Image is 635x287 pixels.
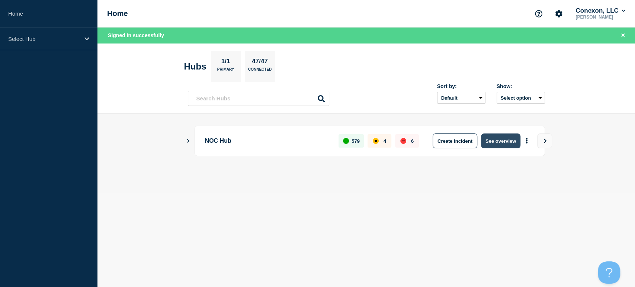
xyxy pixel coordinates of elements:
[531,6,546,22] button: Support
[184,61,206,72] h2: Hubs
[437,92,485,104] select: Sort by
[551,6,567,22] button: Account settings
[574,7,627,14] button: Conexon, LLC
[522,134,532,148] button: More actions
[437,83,485,89] div: Sort by:
[217,67,234,75] p: Primary
[497,92,545,104] button: Select option
[497,83,545,89] div: Show:
[205,133,330,148] p: NOC Hub
[107,9,128,18] h1: Home
[249,58,271,67] p: 47/47
[433,133,477,148] button: Create incident
[8,36,80,42] p: Select Hub
[352,138,360,144] p: 579
[384,138,386,144] p: 4
[411,138,414,144] p: 6
[618,31,628,40] button: Close banner
[574,14,627,20] p: [PERSON_NAME]
[537,133,552,148] button: View
[481,133,520,148] button: See overview
[343,138,349,144] div: up
[248,67,272,75] p: Connected
[186,138,190,144] button: Show Connected Hubs
[218,58,233,67] p: 1/1
[373,138,379,144] div: affected
[108,32,164,38] span: Signed in successfully
[598,261,620,284] iframe: Help Scout Beacon - Open
[188,91,329,106] input: Search Hubs
[400,138,406,144] div: down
